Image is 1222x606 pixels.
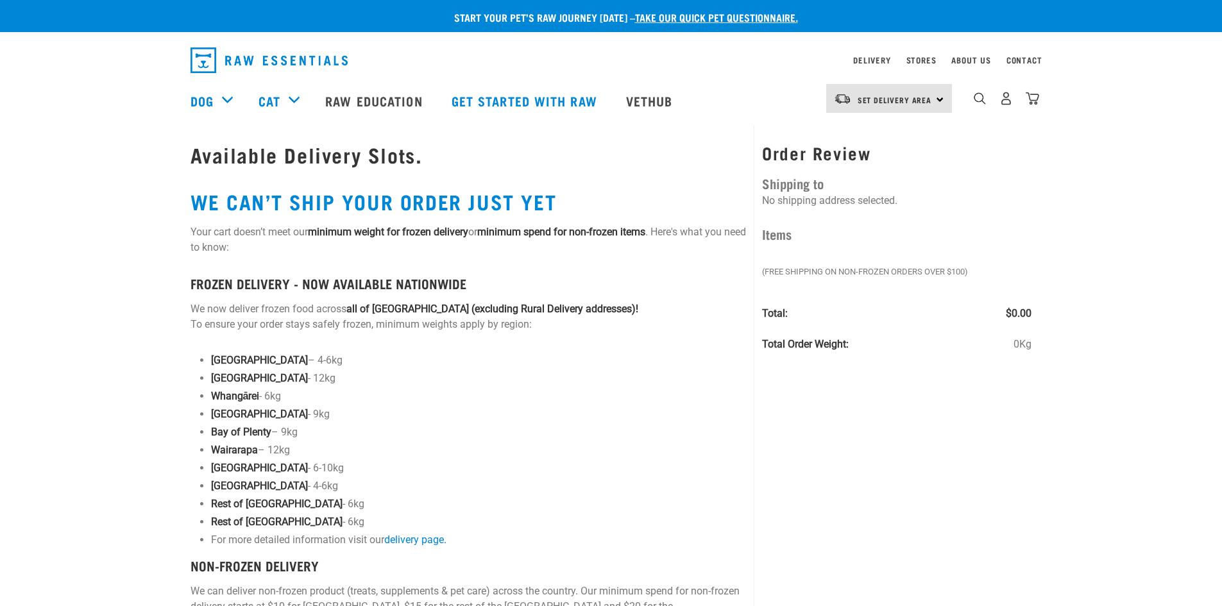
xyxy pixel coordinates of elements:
[762,338,849,350] strong: Total Order Weight:
[211,514,747,530] p: - 6kg
[477,226,645,238] strong: minimum spend for non-frozen items
[191,143,747,166] h1: Available Delivery Slots.
[1014,337,1031,352] span: 0Kg
[191,190,747,213] h2: WE CAN’T SHIP YOUR ORDER JUST YET
[211,408,308,420] strong: [GEOGRAPHIC_DATA]
[762,143,1031,163] h3: Order Review
[191,91,214,110] a: Dog
[211,462,308,474] strong: [GEOGRAPHIC_DATA]
[191,224,747,255] p: Your cart doesn’t meet our or . Here's what you need to know:
[906,58,937,62] a: Stores
[191,47,348,73] img: Raw Essentials Logo
[191,558,747,573] h4: NON-FROZEN DELIVERY
[762,307,788,319] strong: Total:
[211,353,747,368] p: – 4-6kg
[211,478,747,494] p: - 4-6kg
[312,75,438,126] a: Raw Education
[762,265,1038,278] em: (Free Shipping on Non-Frozen orders over $100)
[762,224,1031,244] h4: Items
[211,460,747,476] p: - 6-10kg
[346,303,638,315] strong: all of [GEOGRAPHIC_DATA] (excluding Rural Delivery addresses)!
[858,97,932,102] span: Set Delivery Area
[999,92,1013,105] img: user.png
[211,390,260,402] strong: Whangārei
[308,226,468,238] strong: minimum weight for frozen delivery
[211,498,343,510] strong: Rest of [GEOGRAPHIC_DATA]
[974,92,986,105] img: home-icon-1@2x.png
[211,532,747,548] p: For more detailed information visit our
[439,75,613,126] a: Get started with Raw
[211,480,308,492] strong: [GEOGRAPHIC_DATA]
[613,75,689,126] a: Vethub
[211,389,747,404] p: - 6kg
[1006,306,1031,321] span: $0.00
[762,193,1031,208] p: No shipping address selected.
[211,496,747,512] p: - 6kg
[635,14,798,20] a: take our quick pet questionnaire.
[951,58,990,62] a: About Us
[180,42,1042,78] nav: dropdown navigation
[211,371,747,386] p: - 12kg
[211,516,343,528] strong: Rest of [GEOGRAPHIC_DATA]
[853,58,890,62] a: Delivery
[834,93,851,105] img: van-moving.png
[211,444,258,456] strong: Wairarapa
[1026,92,1039,105] img: home-icon@2x.png
[211,426,271,438] strong: Bay of Plenty
[384,534,446,546] a: delivery page.
[191,276,747,290] h4: FROZEN DELIVERY - NOW AVAILABLE NATIONWIDE
[191,301,747,332] p: We now deliver frozen food across To ensure your order stays safely frozen, minimum weights apply...
[259,91,280,110] a: Cat
[211,372,308,384] strong: [GEOGRAPHIC_DATA]
[211,425,747,440] p: – 9kg
[762,173,1031,193] h4: Shipping to
[1006,58,1042,62] a: Contact
[211,354,308,366] strong: [GEOGRAPHIC_DATA]
[211,407,747,422] p: - 9kg
[211,442,747,458] p: – 12kg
